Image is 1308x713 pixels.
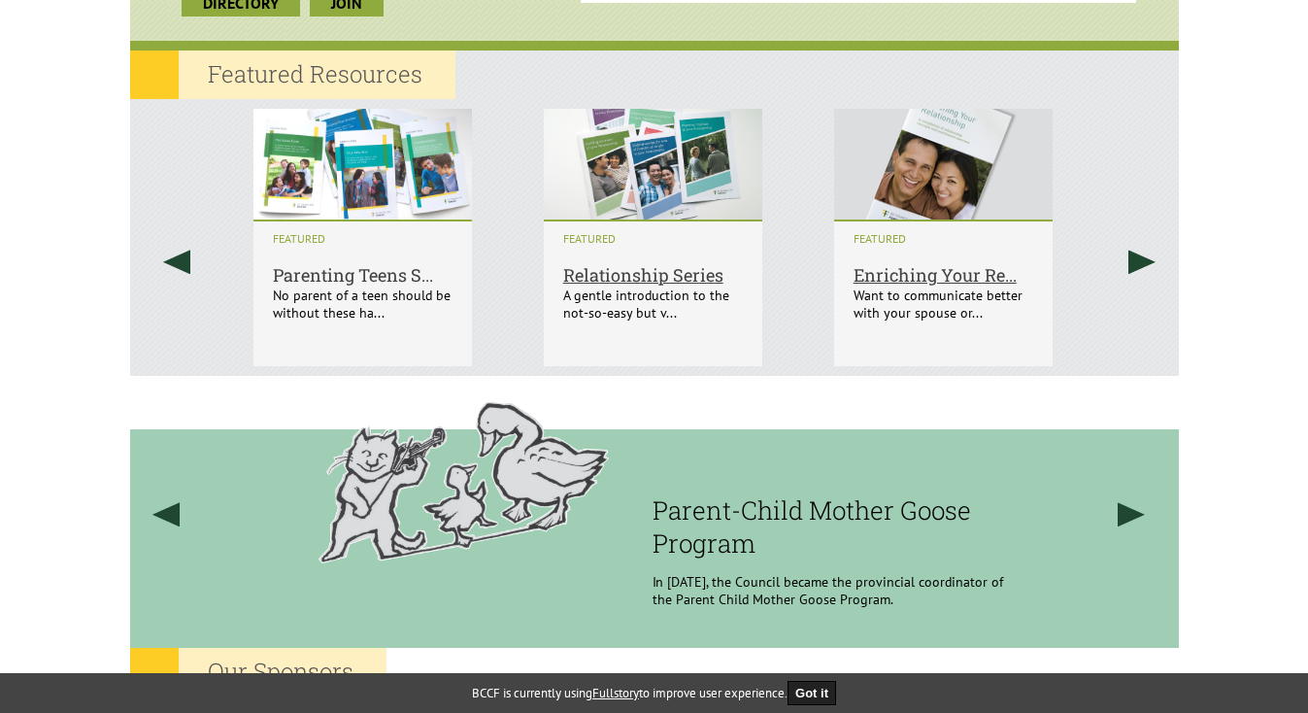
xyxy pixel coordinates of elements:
[273,287,453,322] p: No parent of a teen should be without these ha...
[130,51,455,99] h2: Featured Resources
[273,231,453,246] i: FEATURED
[854,221,1033,287] a: Enriching Your Re...
[130,648,386,696] h2: Our Sponsors
[592,685,639,701] a: Fullstory
[273,221,453,287] a: Parenting Teens S...
[272,376,645,583] img: History Filler Image
[834,99,1053,220] img: Enriching Your Relationship
[563,231,743,246] i: FEATURED
[788,681,836,705] button: Got it
[653,573,1006,608] p: In [DATE], the Council became the provincial coordinator of the Parent Child Mother Goose Program.
[253,99,472,220] img: Parenting Teens Series
[563,221,743,287] a: Relationship Series
[854,231,1033,246] i: FEATURED
[544,99,762,220] img: Relationship Series
[653,493,1006,560] h3: Parent-Child Mother Goose Program
[563,287,743,322] p: A gentle introduction to the not-so-easy but v...
[854,287,1033,322] p: Want to communicate better with your spouse or...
